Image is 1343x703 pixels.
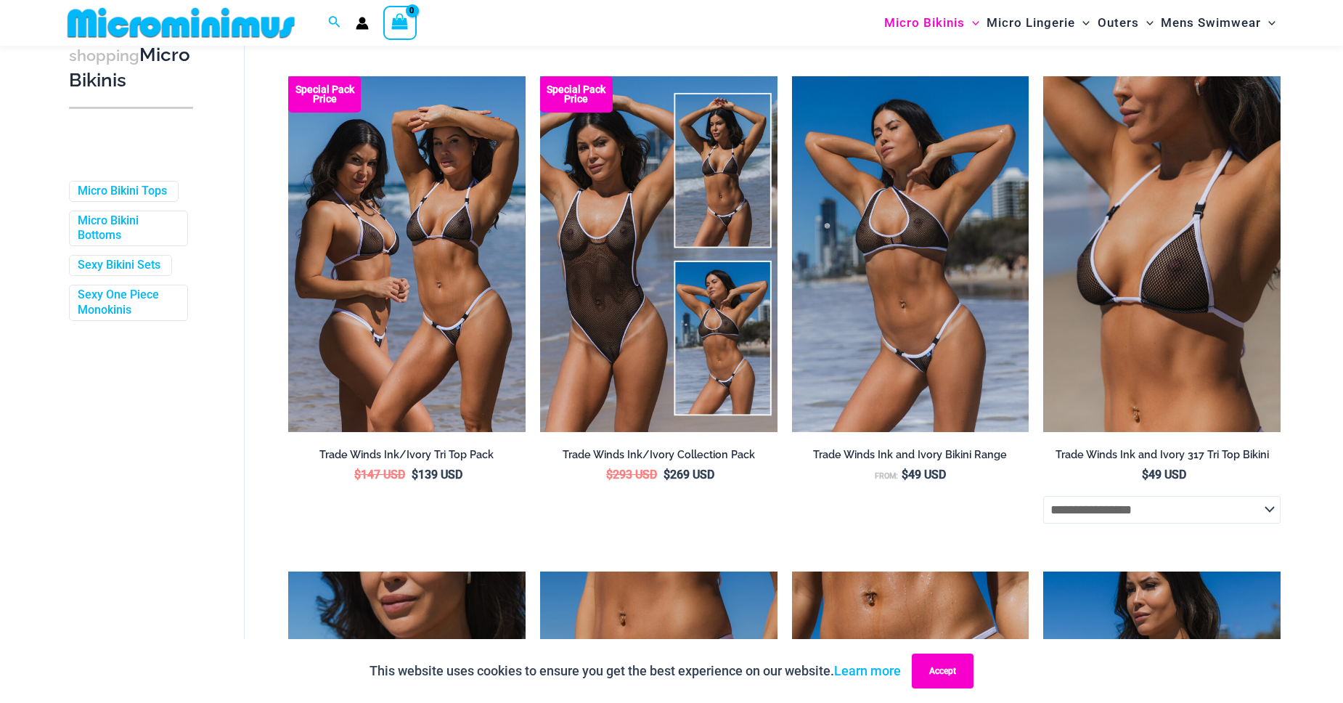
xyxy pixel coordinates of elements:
[792,76,1029,432] a: Tradewinds Ink and Ivory 384 Halter 453 Micro 02Tradewinds Ink and Ivory 384 Halter 453 Micro 01T...
[1139,4,1154,41] span: Menu Toggle
[288,76,526,432] a: Top Bum Pack Top Bum Pack bTop Bum Pack b
[664,468,714,481] bdi: 269 USD
[540,76,777,432] a: Collection Pack Collection Pack b (1)Collection Pack b (1)
[1075,4,1090,41] span: Menu Toggle
[875,471,898,481] span: From:
[78,184,167,199] a: Micro Bikini Tops
[288,76,526,432] img: Top Bum Pack
[78,258,160,273] a: Sexy Bikini Sets
[69,43,193,93] h3: Micro Bikinis
[288,85,361,104] b: Special Pack Price
[1161,4,1261,41] span: Mens Swimwear
[540,448,777,462] h2: Trade Winds Ink/Ivory Collection Pack
[792,448,1029,467] a: Trade Winds Ink and Ivory Bikini Range
[1043,448,1281,462] h2: Trade Winds Ink and Ivory 317 Tri Top Bikini
[902,468,908,481] span: $
[878,2,1281,44] nav: Site Navigation
[288,448,526,462] h2: Trade Winds Ink/Ivory Tri Top Pack
[965,4,979,41] span: Menu Toggle
[354,468,405,481] bdi: 147 USD
[606,468,613,481] span: $
[69,46,139,65] span: shopping
[383,6,417,39] a: View Shopping Cart, empty
[78,288,176,318] a: Sexy One Piece Monokinis
[884,4,965,41] span: Micro Bikinis
[1094,4,1157,41] a: OutersMenu ToggleMenu Toggle
[881,4,983,41] a: Micro BikinisMenu ToggleMenu Toggle
[412,468,462,481] bdi: 139 USD
[983,4,1093,41] a: Micro LingerieMenu ToggleMenu Toggle
[1043,76,1281,432] img: Tradewinds Ink and Ivory 317 Tri Top 01
[356,17,369,30] a: Account icon link
[834,663,901,678] a: Learn more
[328,14,341,32] a: Search icon link
[1157,4,1279,41] a: Mens SwimwearMenu ToggleMenu Toggle
[78,214,176,244] a: Micro Bikini Bottoms
[1142,468,1148,481] span: $
[912,654,973,688] button: Accept
[1043,448,1281,467] a: Trade Winds Ink and Ivory 317 Tri Top Bikini
[792,76,1029,432] img: Tradewinds Ink and Ivory 384 Halter 453 Micro 02
[540,76,777,432] img: Collection Pack
[540,448,777,467] a: Trade Winds Ink/Ivory Collection Pack
[664,468,670,481] span: $
[987,4,1075,41] span: Micro Lingerie
[1261,4,1275,41] span: Menu Toggle
[792,448,1029,462] h2: Trade Winds Ink and Ivory Bikini Range
[540,85,613,104] b: Special Pack Price
[62,7,301,39] img: MM SHOP LOGO FLAT
[606,468,657,481] bdi: 293 USD
[1098,4,1139,41] span: Outers
[412,468,418,481] span: $
[902,468,946,481] bdi: 49 USD
[288,448,526,467] a: Trade Winds Ink/Ivory Tri Top Pack
[1043,76,1281,432] a: Tradewinds Ink and Ivory 317 Tri Top 01Tradewinds Ink and Ivory 317 Tri Top 453 Micro 06Tradewind...
[1142,468,1186,481] bdi: 49 USD
[370,660,901,682] p: This website uses cookies to ensure you get the best experience on our website.
[354,468,361,481] span: $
